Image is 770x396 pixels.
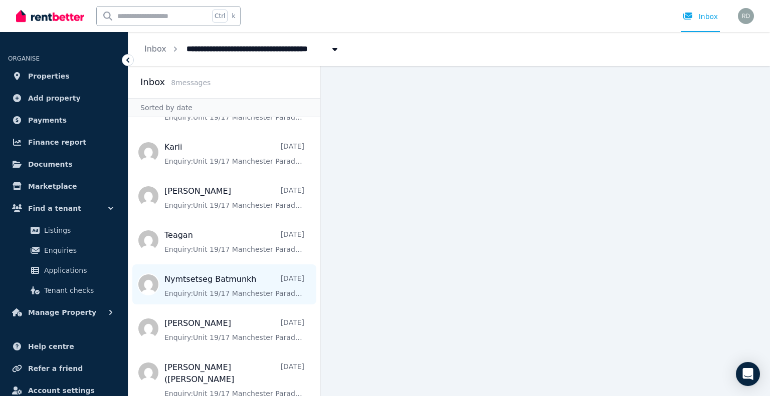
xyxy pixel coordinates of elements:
h2: Inbox [140,75,165,89]
a: Nymtsetseg Batmunkh[DATE]Enquiry:Unit 19/17 Manchester Parade, [GEOGRAPHIC_DATA]. [164,273,304,298]
span: Enquiries [44,244,112,256]
span: Marketplace [28,180,77,192]
span: ORGANISE [8,55,40,62]
a: [PERSON_NAME][DATE]Enquiry:Unit 19/17 Manchester Parade, [GEOGRAPHIC_DATA]. [164,97,304,122]
span: Applications [44,264,112,276]
span: 8 message s [171,79,211,87]
a: Enquiries [12,240,116,260]
a: [PERSON_NAME][DATE]Enquiry:Unit 19/17 Manchester Parade, [GEOGRAPHIC_DATA]. [164,317,304,342]
div: Open Intercom Messenger [736,362,760,386]
span: Finance report [28,136,86,148]
span: Find a tenant [28,202,81,214]
a: Payments [8,110,120,130]
span: Listings [44,224,112,236]
span: Ctrl [212,10,228,23]
span: k [232,12,235,20]
nav: Breadcrumb [128,32,356,66]
div: Sorted by date [128,98,320,117]
a: Tenant checks [12,280,116,300]
span: Properties [28,70,70,82]
a: Inbox [144,44,166,54]
a: Refer a friend [8,358,120,378]
a: Finance report [8,132,120,152]
img: Robert De Donatis [738,8,754,24]
span: Add property [28,92,81,104]
a: [PERSON_NAME][DATE]Enquiry:Unit 19/17 Manchester Parade, [GEOGRAPHIC_DATA]. [164,185,304,210]
a: Karii[DATE]Enquiry:Unit 19/17 Manchester Parade, [GEOGRAPHIC_DATA]. [164,141,304,166]
a: Documents [8,154,120,174]
nav: Message list [128,117,320,396]
a: Add property [8,88,120,108]
span: Payments [28,114,67,126]
span: Manage Property [28,306,96,318]
img: RentBetter [16,9,84,24]
a: Properties [8,66,120,86]
a: Applications [12,260,116,280]
button: Manage Property [8,302,120,322]
a: Help centre [8,336,120,356]
a: Listings [12,220,116,240]
span: Refer a friend [28,362,83,374]
span: Tenant checks [44,284,112,296]
a: Teagan[DATE]Enquiry:Unit 19/17 Manchester Parade, [GEOGRAPHIC_DATA]. [164,229,304,254]
button: Find a tenant [8,198,120,218]
span: Help centre [28,340,74,352]
span: Documents [28,158,73,170]
a: Marketplace [8,176,120,196]
div: Inbox [683,12,718,22]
